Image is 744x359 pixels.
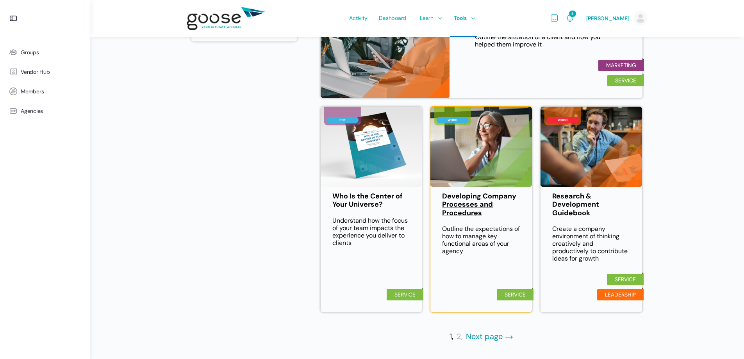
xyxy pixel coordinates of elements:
li: Marketing [598,60,644,71]
a: Vendor Hub [4,62,86,82]
iframe: Chat Widget [705,321,744,359]
a: Members [4,82,86,101]
li: Service [497,289,533,300]
a: Next page [466,332,514,341]
li: Leadership [597,289,644,300]
a: Agencies [4,101,86,121]
p: Outline the situation of a client and how you helped them improve it [475,33,619,48]
p: Understand how the focus of your team impacts the experience you deliver to clients [332,217,410,246]
a: Developing Company Processes and Procedures [442,192,520,218]
p: Create a company environment of thinking creatively and productively to contribute ideas for growth [552,225,630,262]
a: Groups [4,43,86,62]
a: 2, [457,332,463,341]
span: Groups [21,49,39,56]
span: [PERSON_NAME] [586,15,630,22]
a: Who Is the Center of Your Universe? [332,192,410,209]
p: Outline the expectations of how to manage key functional areas of your agency [442,225,520,255]
li: Service [387,289,423,300]
a: Research & Development Guidebook [552,192,630,218]
span: 5 [569,11,576,17]
li: Service [607,274,644,285]
span: Agencies [21,108,43,114]
a: 1, [450,332,453,341]
li: Service [607,75,644,86]
span: Vendor Hub [21,69,50,75]
span: Members [21,88,44,95]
